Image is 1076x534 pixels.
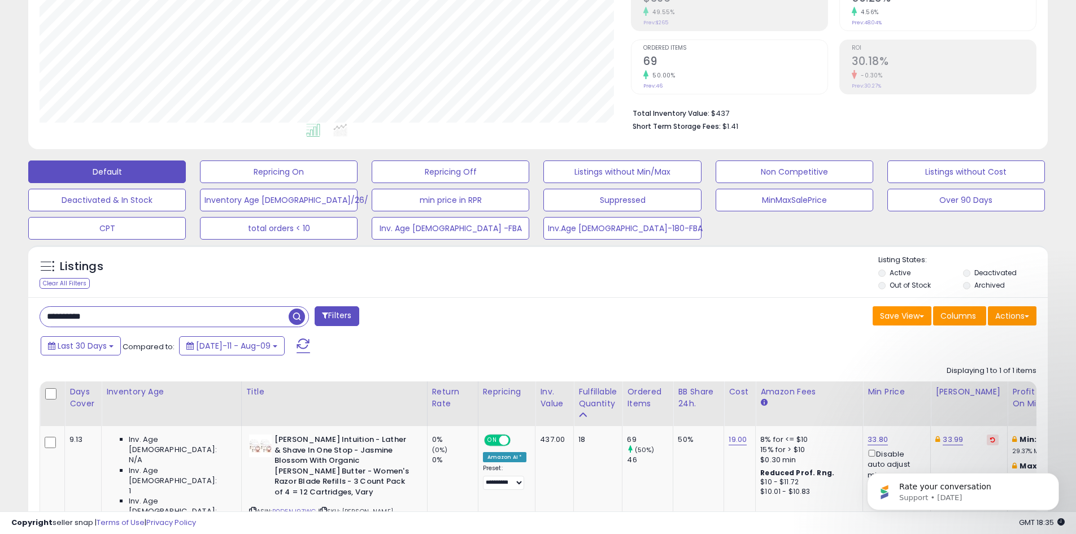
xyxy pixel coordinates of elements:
small: Prev: 48.04% [852,19,882,26]
div: Inventory Age [106,386,236,398]
span: $1.41 [722,121,738,132]
span: Inv. Age [DEMOGRAPHIC_DATA]: [129,466,232,486]
span: N/A [129,455,142,465]
button: Columns [933,306,986,325]
span: OFF [508,436,526,445]
div: $10 - $11.72 [760,477,854,487]
div: $10.01 - $10.83 [760,487,854,497]
button: Default [28,160,186,183]
div: BB Share 24h. [678,386,719,410]
div: Disable auto adjust min [868,448,922,480]
div: Return Rate [432,386,473,410]
small: Prev: 30.27% [852,83,881,89]
small: Amazon Fees. [760,398,767,408]
div: Cost [729,386,751,398]
a: 19.00 [729,434,747,445]
div: Fulfillable Quantity [578,386,617,410]
button: Suppressed [543,189,701,211]
button: Actions [988,306,1036,325]
div: $0.30 min [760,455,854,465]
span: Inv. Age [DEMOGRAPHIC_DATA]: [129,435,232,455]
button: Inv.Age [DEMOGRAPHIC_DATA]-180-FBA [543,217,701,240]
button: min price in RPR [372,189,529,211]
div: 46 [627,455,673,465]
small: 50.00% [648,71,675,80]
h5: Listings [60,259,103,275]
div: Clear All Filters [40,278,90,289]
label: Out of Stock [890,280,931,290]
b: Min: [1020,434,1036,445]
small: 4.56% [857,8,879,16]
div: Title [246,386,422,398]
div: Displaying 1 to 1 of 1 items [947,366,1036,376]
span: 1 [129,486,131,496]
button: Non Competitive [716,160,873,183]
div: 50% [678,435,715,445]
button: [DATE]-11 - Aug-09 [179,336,285,355]
button: MinMaxSalePrice [716,189,873,211]
div: Amazon AI * [483,452,527,462]
span: [DATE]-11 - Aug-09 [196,340,271,351]
h2: 69 [643,55,827,70]
div: Inv. value [540,386,569,410]
span: Compared to: [123,341,175,352]
b: Reduced Prof. Rng. [760,468,834,477]
div: [PERSON_NAME] [935,386,1003,398]
span: Inv. Age [DEMOGRAPHIC_DATA]: [129,496,232,516]
span: Ordered Items [643,45,827,51]
div: Ordered Items [627,386,668,410]
div: Amazon Fees [760,386,858,398]
div: 69 [627,435,673,445]
a: Terms of Use [97,517,145,528]
label: Archived [974,280,1005,290]
button: Repricing On [200,160,358,183]
b: [PERSON_NAME] Intuition - Lather & Shave In One Stop - Jasmine Blossom With Organic [PERSON_NAME]... [275,435,412,500]
button: total orders < 10 [200,217,358,240]
div: 437.00 [540,435,565,445]
button: Filters [315,306,359,326]
b: Short Term Storage Fees: [633,121,721,131]
small: Prev: $265 [643,19,668,26]
h2: 30.18% [852,55,1036,70]
iframe: Intercom notifications message [850,449,1076,528]
strong: Copyright [11,517,53,528]
a: 33.80 [868,434,888,445]
button: Save View [873,306,931,325]
span: ON [485,436,499,445]
small: (0%) [432,445,448,454]
b: Total Inventory Value: [633,108,709,118]
img: 41NpSv73UPL._SL40_.jpg [249,435,272,457]
div: seller snap | | [11,518,196,528]
button: Deactivated & In Stock [28,189,186,211]
li: $437 [633,106,1028,119]
label: Deactivated [974,268,1017,277]
div: 18 [578,435,613,445]
button: Last 30 Days [41,336,121,355]
div: 0% [432,455,478,465]
button: Listings without Min/Max [543,160,701,183]
button: Inv. Age [DEMOGRAPHIC_DATA] -FBA [372,217,529,240]
div: Preset: [483,464,527,490]
button: Over 90 Days [887,189,1045,211]
button: Inventory Age [DEMOGRAPHIC_DATA]/26/ [200,189,358,211]
span: ROI [852,45,1036,51]
small: 49.55% [648,8,674,16]
p: Listing States: [878,255,1048,266]
span: Last 30 Days [58,340,107,351]
div: 8% for <= $10 [760,435,854,445]
small: -0.30% [857,71,882,80]
button: CPT [28,217,186,240]
small: Prev: 46 [643,83,663,89]
div: Min Price [868,386,926,398]
label: Active [890,268,911,277]
div: 9.13 [69,435,93,445]
div: Repricing [483,386,531,398]
a: 33.99 [943,434,963,445]
div: 15% for > $10 [760,445,854,455]
div: 0% [432,435,478,445]
small: (50%) [635,445,655,454]
a: Privacy Policy [146,517,196,528]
